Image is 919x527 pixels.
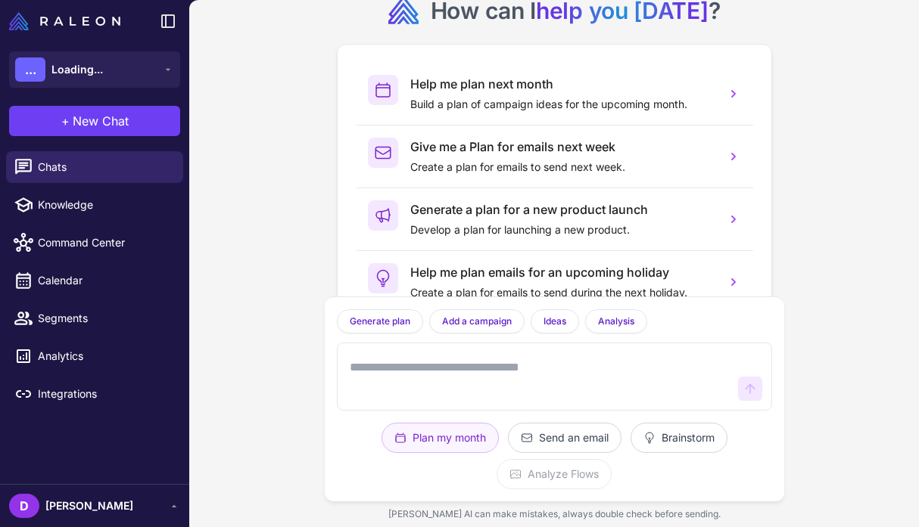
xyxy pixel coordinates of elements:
[6,340,183,372] a: Analytics
[598,315,634,328] span: Analysis
[531,309,579,333] button: Ideas
[325,501,784,527] div: [PERSON_NAME] AI can make mistakes, always double check before sending.
[410,200,714,219] h3: Generate a plan for a new product launch
[337,309,423,333] button: Generate plan
[410,75,714,93] h3: Help me plan next month
[9,106,180,136] button: +New Chat
[9,494,39,518] div: D
[38,348,171,364] span: Analytics
[410,138,714,156] h3: Give me a Plan for emails next week
[6,378,183,410] a: Integrations
[410,96,714,113] p: Build a plan of campaign ideas for the upcoming month.
[61,112,70,130] span: +
[6,189,183,221] a: Knowledge
[429,309,525,333] button: Add a campaign
[9,51,180,88] button: ...Loading...
[38,272,171,289] span: Calendar
[410,159,714,175] p: Create a plan for emails to send next week.
[6,151,183,183] a: Chats
[631,423,727,453] button: Brainstorm
[382,423,499,453] button: Plan my month
[508,423,621,453] button: Send an email
[38,159,171,175] span: Chats
[497,459,612,489] button: Analyze Flows
[544,315,566,328] span: Ideas
[585,309,647,333] button: Analysis
[38,234,171,251] span: Command Center
[73,112,129,130] span: New Chat
[350,315,410,328] span: Generate plan
[410,222,714,238] p: Develop a plan for launching a new product.
[9,12,120,30] img: Raleon Logo
[6,227,183,259] a: Command Center
[410,284,714,301] p: Create a plan for emails to send during the next holiday.
[45,498,133,514] span: [PERSON_NAME]
[15,57,45,82] div: ...
[38,386,171,402] span: Integrations
[51,61,103,78] span: Loading...
[6,302,183,334] a: Segments
[38,310,171,327] span: Segments
[38,197,171,213] span: Knowledge
[6,265,183,296] a: Calendar
[410,263,714,281] h3: Help me plan emails for an upcoming holiday
[442,315,512,328] span: Add a campaign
